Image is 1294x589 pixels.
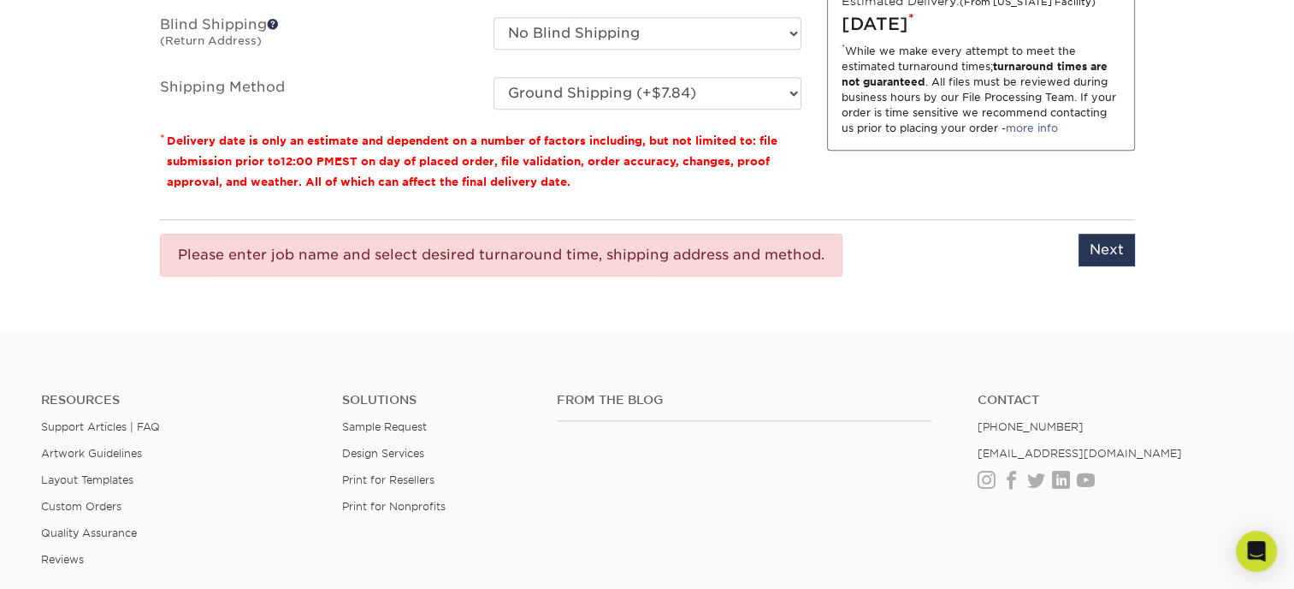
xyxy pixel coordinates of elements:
a: Custom Orders [41,500,121,513]
small: Delivery date is only an estimate and dependent on a number of factors including, but not limited... [167,134,777,188]
h4: Resources [41,393,316,408]
span: 12:00 PM [281,155,334,168]
small: (Return Address) [160,34,262,47]
label: Shipping Method [147,77,481,110]
div: While we make every attempt to meet the estimated turnaround times; . All files must be reviewed ... [842,44,1120,136]
a: Design Services [342,447,424,460]
h4: From the Blog [557,393,931,408]
a: [EMAIL_ADDRESS][DOMAIN_NAME] [978,447,1182,460]
a: Support Articles | FAQ [41,420,160,433]
a: Sample Request [342,420,427,433]
a: [PHONE_NUMBER] [978,420,1084,433]
input: Next [1078,234,1135,266]
div: Please enter job name and select desired turnaround time, shipping address and method. [160,234,842,277]
h4: Solutions [342,393,531,408]
div: Open Intercom Messenger [1236,531,1277,572]
a: Contact [978,393,1253,408]
a: Print for Nonprofits [342,500,446,513]
a: Quality Assurance [41,527,137,539]
label: Blind Shipping [147,17,481,57]
a: Layout Templates [41,473,133,486]
a: more info [1006,122,1058,134]
div: [DATE] [842,11,1120,37]
a: Artwork Guidelines [41,447,142,460]
strong: turnaround times are not guaranteed [842,60,1108,88]
a: Print for Resellers [342,473,434,486]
